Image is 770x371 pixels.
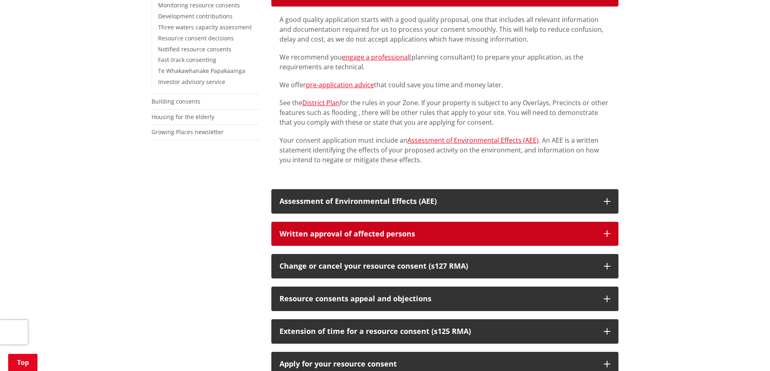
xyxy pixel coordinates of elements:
a: Building consents [152,97,200,105]
button: Written approval of affected persons [271,222,618,246]
button: Assessment of Environmental Effects (AEE) [271,189,618,214]
a: Investor advisory service [158,78,225,86]
div: Written approval of affected persons [279,230,596,238]
a: Notified resource consents [158,45,231,53]
a: Te Whakawhanake Papakaainga [158,67,245,75]
a: Development contributions [158,12,233,20]
iframe: Messenger Launcher [733,337,762,366]
a: Housing for the elderly [152,113,214,121]
a: engage a professional [342,53,409,62]
a: Fast-track consenting [158,56,216,64]
div: Assessment of Environmental Effects (AEE) [279,197,596,205]
p: Your consent application must include an . An AEE is a written statement identifying the effects ... [279,135,610,165]
a: District Plan [302,98,340,107]
button: Extension of time for a resource consent (s125 RMA) [271,319,618,344]
p: We offer that could save you time and money later. ​ [279,80,610,90]
a: Monitoring resource consents [158,1,240,9]
div: Resource consents appeal and objections [279,295,596,303]
div: Change or cancel your resource consent (s127 RMA) [279,262,596,270]
button: Change or cancel your resource consent (s127 RMA) [271,254,618,278]
div: Extension of time for a resource consent (s125 RMA) [279,327,596,336]
p: We recommend you (planning consultant) to prepare your application, as the requirements are techn... [279,52,610,72]
button: Resource consents appeal and objections [271,287,618,311]
div: Apply for your resource consent [279,360,596,368]
a: Assessment of Environmental Effects (AEE) [407,136,539,145]
a: Resource consent decisions [158,34,234,42]
p: A good quality application starts with a good quality proposal, one that includes all relevant in... [279,15,610,44]
a: Growing Places newsletter [152,128,224,136]
a: pre-application advice [306,80,374,89]
a: Three waters capacity assessment [158,23,252,31]
p: See the for the rules in your Zone. If your property is subject to any Overlays, Precincts or oth... [279,98,610,127]
a: Top [8,354,37,371]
